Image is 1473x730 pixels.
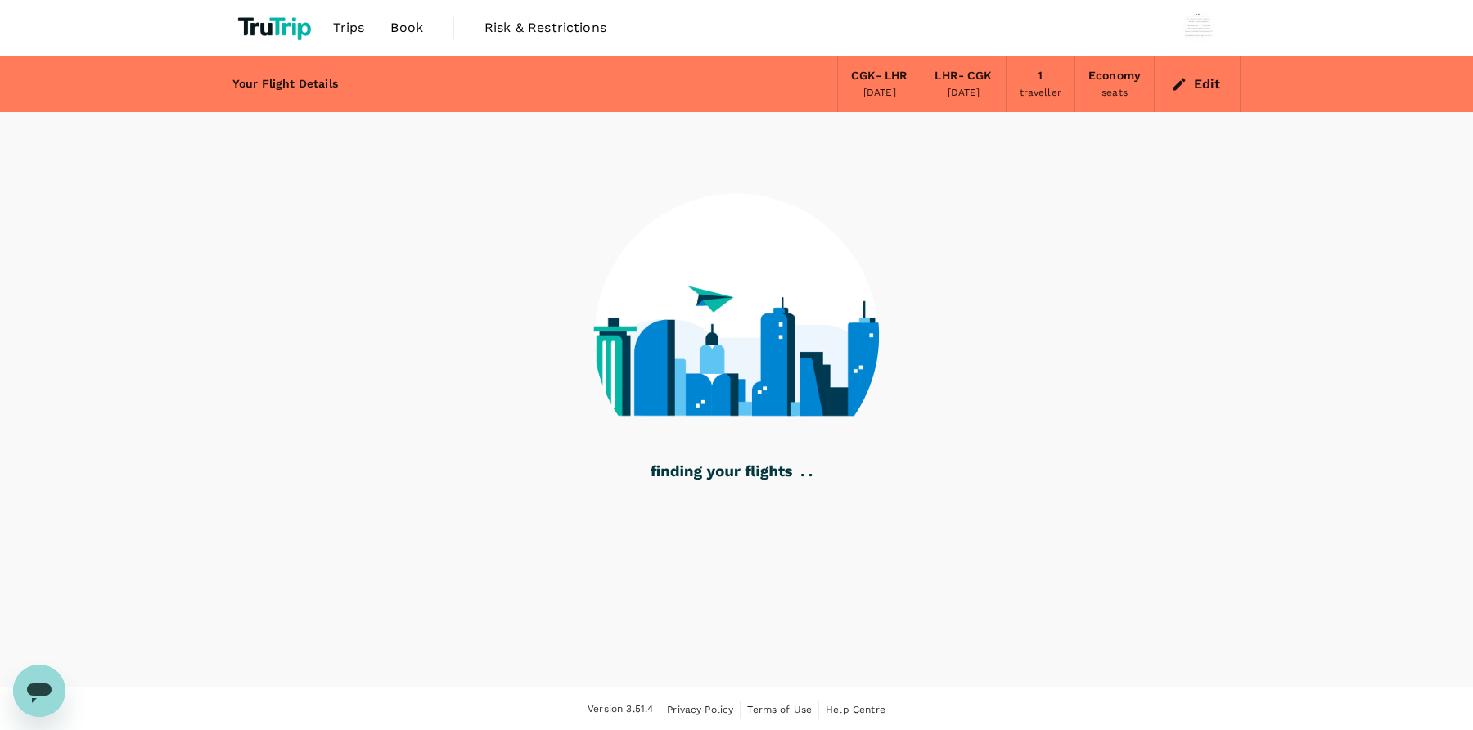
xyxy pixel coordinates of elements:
div: [DATE] [863,85,896,101]
g: . [801,474,804,476]
button: Edit [1168,71,1227,97]
div: 1 [1038,67,1043,85]
div: Your Flight Details [232,75,338,93]
span: Trips [333,18,365,38]
iframe: Button to launch messaging window, conversation in progress [13,665,65,717]
span: Privacy Policy [667,704,733,715]
span: Help Centre [826,704,885,715]
div: Economy [1088,67,1141,85]
a: Help Centre [826,701,885,719]
img: Wisnu Wiranata [1182,11,1214,44]
g: finding your flights [651,466,792,480]
span: Risk & Restrictions [484,18,606,38]
div: CGK - LHR [851,67,908,85]
div: seats [1101,85,1128,101]
div: LHR - CGK [935,67,992,85]
span: Book [390,18,423,38]
span: Version 3.51.4 [588,701,653,718]
a: Privacy Policy [667,701,733,719]
div: [DATE] [948,85,980,101]
span: Terms of Use [747,704,812,715]
a: Terms of Use [747,701,812,719]
img: TruTrip logo [232,10,320,46]
div: traveller [1020,85,1061,101]
g: . [809,474,813,476]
